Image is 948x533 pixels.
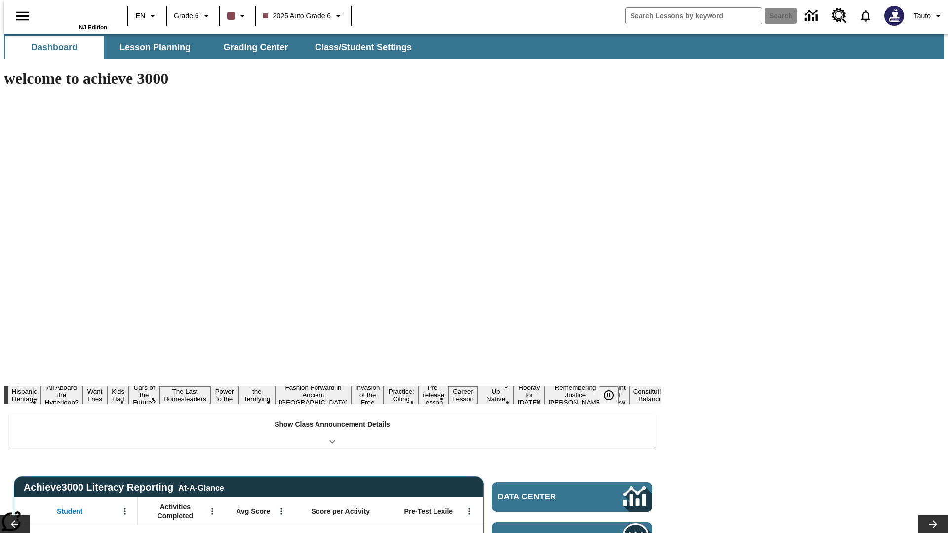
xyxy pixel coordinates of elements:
button: Slide 16 Remembering Justice O'Connor [545,382,607,408]
button: Slide 18 The Constitution's Balancing Act [630,379,677,412]
a: Home [43,4,107,24]
button: Lesson Planning [106,36,204,59]
span: Score per Activity [312,507,370,516]
button: Language: EN, Select a language [131,7,163,25]
div: At-A-Glance [178,482,224,493]
a: Data Center [799,2,826,30]
a: Notifications [853,3,878,29]
span: Achieve3000 Literacy Reporting [24,482,224,493]
div: SubNavbar [4,34,944,59]
button: Open side menu [8,1,37,31]
button: Slide 3 Do You Want Fries With That? [82,372,107,419]
button: Slide 6 The Last Homesteaders [159,386,210,404]
span: Tauto [914,11,931,21]
button: Open Menu [118,504,132,519]
div: Show Class Announcement Details [9,414,656,448]
button: Pause [599,386,619,404]
span: NJ Edition [79,24,107,30]
button: Slide 15 Hooray for Constitution Day! [514,382,545,408]
button: Slide 5 Cars of the Future? [129,382,159,408]
p: Show Class Announcement Details [275,419,390,430]
button: Slide 2 All Aboard the Hyperloop? [41,382,82,408]
span: Student [57,507,82,516]
span: Grade 6 [174,11,199,21]
input: search field [626,8,762,24]
button: Grade: Grade 6, Select a grade [170,7,216,25]
div: SubNavbar [4,36,421,59]
span: Pre-Test Lexile [404,507,453,516]
img: Avatar [884,6,904,26]
button: Slide 9 Fashion Forward in Ancient Rome [275,382,352,408]
span: Avg Score [236,507,270,516]
a: Data Center [492,482,652,512]
button: Open Menu [462,504,476,519]
span: 2025 Auto Grade 6 [263,11,331,21]
button: Slide 12 Pre-release lesson [419,382,448,408]
span: Data Center [498,492,590,502]
button: Slide 13 Career Lesson [448,386,477,404]
button: Grading Center [206,36,305,59]
div: Pause [599,386,629,404]
button: Open Menu [205,504,220,519]
span: Activities Completed [143,502,208,520]
a: Resource Center, Will open in new tab [826,2,853,29]
button: Slide 4 Dirty Jobs Kids Had To Do [107,372,129,419]
button: Profile/Settings [910,7,948,25]
button: Slide 10 The Invasion of the Free CD [352,375,384,415]
button: Class: 2025 Auto Grade 6, Select your class [259,7,349,25]
button: Slide 7 Solar Power to the People [210,379,239,412]
div: Home [43,3,107,30]
button: Open Menu [274,504,289,519]
button: Class/Student Settings [307,36,420,59]
button: Slide 11 Mixed Practice: Citing Evidence [384,379,419,412]
button: Slide 8 Attack of the Terrifying Tomatoes [238,379,275,412]
button: Slide 14 Cooking Up Native Traditions [477,379,514,412]
button: Dashboard [5,36,104,59]
h1: welcome to achieve 3000 [4,70,661,88]
button: Slide 1 ¡Viva Hispanic Heritage Month! [8,379,41,412]
button: Select a new avatar [878,3,910,29]
span: EN [136,11,145,21]
button: Lesson carousel, Next [918,515,948,533]
button: Class color is dark brown. Change class color [223,7,252,25]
